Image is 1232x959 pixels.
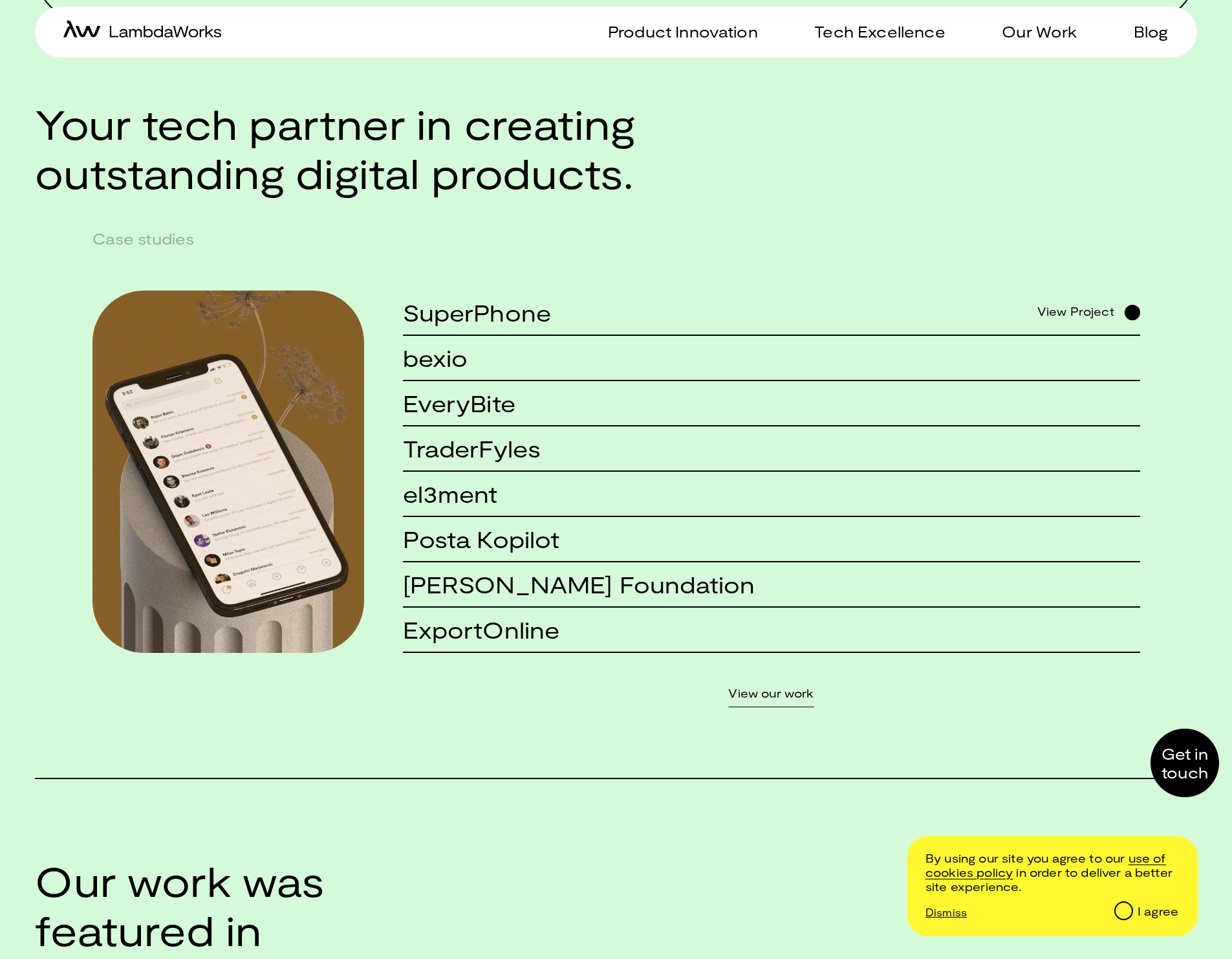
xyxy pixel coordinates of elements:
a: bexio [403,336,1140,381]
h5: ExportOnline [403,617,560,642]
p: Product Innovation [608,22,758,41]
a: Product Innovation [592,22,758,41]
div: Your tech partner in creating outstanding digital products. [35,99,1196,197]
a: EveryBite [403,381,1140,426]
a: Our Work [986,22,1077,41]
a: TraderFyles [403,426,1140,472]
a: SuperPhoneView Project [403,291,1140,336]
h5: Posta Kopilot [403,526,560,551]
h5: TraderFyles [403,435,541,461]
a: Posta Kopilot [403,517,1140,562]
a: /cookie-and-privacy-policy [925,851,1166,879]
p: Our Work [1002,22,1077,41]
a: View our work [728,685,814,701]
a: Case studies [92,291,364,653]
a: home-icon [63,20,221,43]
h5: EveryBite [403,390,515,415]
p: By using our site you agree to our in order to deliver a better site experience. [925,852,1178,894]
h5: el3ment [403,481,498,506]
p: Dismiss [925,906,967,918]
div: Case studies [92,229,195,248]
h5: [PERSON_NAME] Foundation [403,571,755,597]
h5: SuperPhone [403,300,552,325]
a: Blog [1118,22,1169,41]
h5: bexio [403,345,468,370]
p: Blog [1134,22,1169,41]
a: ExportOnline [403,608,1140,653]
div: Our work was featured in [35,856,1196,954]
a: [PERSON_NAME] Foundation [403,562,1140,608]
a: Tech Excellence [799,22,945,41]
p: Tech Excellence [814,22,945,41]
a: el3ment [403,472,1140,517]
div: I agree [1138,905,1178,919]
span: View Project [1037,305,1114,320]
